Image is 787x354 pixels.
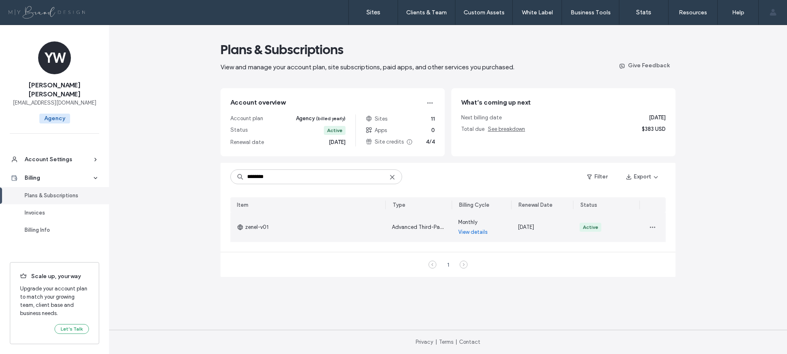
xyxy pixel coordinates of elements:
[39,114,70,123] span: Agency
[366,115,387,123] span: Sites
[612,59,676,72] button: Give Feedback
[461,114,502,122] span: Next billing date
[13,99,96,107] span: [EMAIL_ADDRESS][DOMAIN_NAME]
[296,114,346,123] span: Agency
[20,272,89,281] span: Scale up, your way
[327,127,342,134] div: Active
[366,126,387,135] span: Apps
[316,116,346,121] span: (billed yearly)
[366,138,413,146] span: Site credits
[221,41,343,58] span: Plans & Subscriptions
[392,224,461,230] span: Advanced Third-Party Store
[10,81,99,99] span: [PERSON_NAME] [PERSON_NAME]
[55,324,89,334] button: Let’s Talk
[464,9,505,16] label: Custom Assets
[237,201,248,209] div: Item
[431,115,435,123] span: 11
[329,138,346,146] span: [DATE]
[679,9,707,16] label: Resources
[642,125,666,133] span: $383 USD
[518,224,534,230] span: [DATE]
[406,9,447,16] label: Clients & Team
[459,201,489,209] div: Billing Cycle
[458,218,478,226] span: Monthly
[230,138,264,146] span: Renewal date
[20,285,89,317] span: Upgrade your account plan to match your growing team, client base and business needs.
[221,63,514,71] span: View and manage your account plan, site subscriptions, paid apps, and other services you purchased.
[522,9,553,16] label: White Label
[439,339,453,345] a: Terms
[230,114,263,123] span: Account plan
[426,138,435,146] span: 4/4
[459,339,480,345] a: Contact
[583,224,598,231] div: Active
[571,9,611,16] label: Business Tools
[38,41,71,74] div: YW
[435,339,437,345] span: |
[455,339,457,345] span: |
[393,201,405,209] div: Type
[230,98,285,108] span: Account overview
[25,209,92,217] div: Invoices
[619,170,666,183] button: Export
[416,339,433,345] a: Privacy
[230,126,248,135] span: Status
[732,9,744,16] label: Help
[431,126,435,135] span: 0
[580,201,597,209] div: Status
[458,228,488,236] a: View details
[25,226,92,234] div: Billing Info
[19,6,36,13] span: Help
[461,125,525,133] span: Total due
[25,174,92,182] div: Billing
[519,201,553,209] div: Renewal Date
[488,126,525,132] span: See breakdown
[443,260,453,269] div: 1
[237,223,268,231] span: zenel-v01
[636,9,651,16] label: Stats
[579,170,616,183] button: Filter
[649,114,666,122] span: [DATE]
[366,9,380,16] label: Sites
[25,155,92,164] div: Account Settings
[25,192,92,200] div: Plans & Subscriptions
[461,98,531,106] span: What’s coming up next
